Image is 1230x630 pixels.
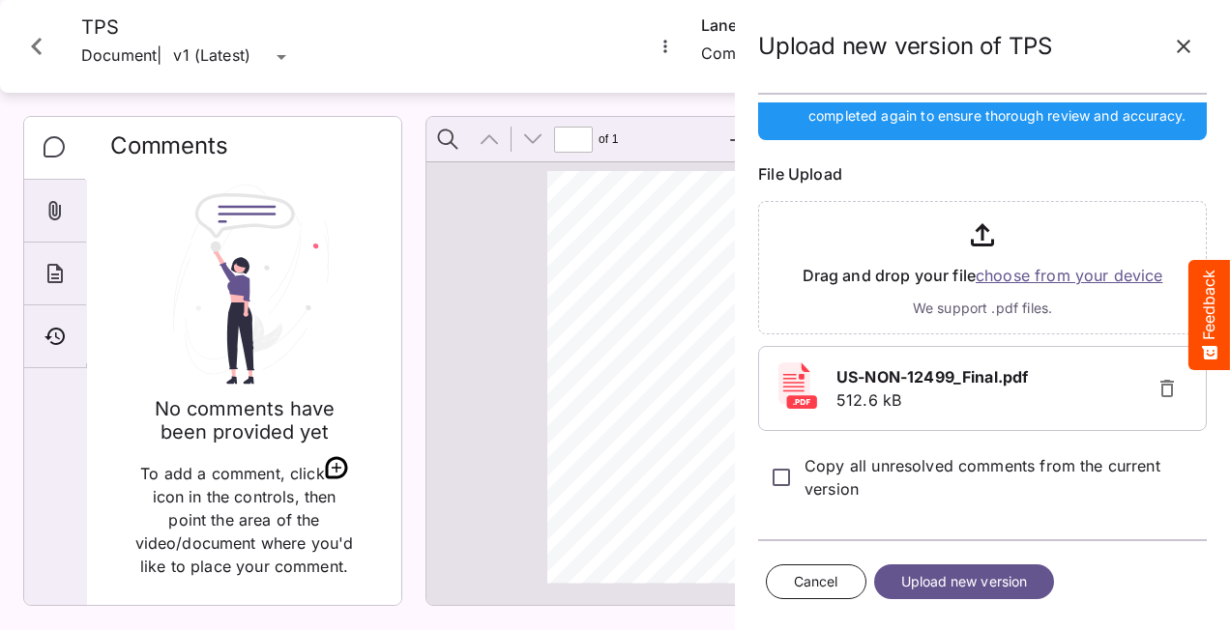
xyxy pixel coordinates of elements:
[625,370,688,377] span: an ePrescribe option to
[584,398,705,405] span: claim, it will need to be sent to a new location
[560,523,689,528] span: PSM=Patient Support Manager; SP=specialty pharmacy;
[670,415,692,422] span: ] (fax) or
[658,222,672,228] span: Access
[808,87,1191,126] p: All lanes will be reset to "Not Started" and will need to be completed again to ensure thorough r...
[584,379,679,386] span: submit a prescription electronically
[560,547,732,552] span: *Terms and conditions apply. Call us for more details at [1 855 268 1825].
[718,119,759,159] button: Zoom Out
[427,119,468,159] button: Find in Document
[133,456,355,578] p: To add a comment, click icon in the controls, then point the area of the video/document where you...
[572,322,640,329] span: HCP faxes prescription
[110,132,378,172] h2: Comments
[8,17,66,75] button: Close card
[766,564,866,600] button: Cancel
[325,456,348,479] img: new-thread.svg
[836,388,1136,412] p: 512.6 kB
[640,350,700,357] span: [PHONE_NUMBER]
[584,423,709,430] span: Takeda Patient Support, [STREET_ADDRESS],
[24,305,86,368] div: Timeline
[584,390,678,397] span: After [DATE], if you have a medical
[622,415,682,422] span: [PHONE_NUMBER]
[836,365,1136,388] a: US-NON-12499_Final.pdf
[650,223,657,228] span: and
[701,39,871,70] div: Comparison
[688,350,690,357] span: ]
[775,362,821,409] img: pdf.svg
[584,350,641,357] span: Fax prescriptions to [
[539,162,1094,591] div: Page ⁨1⁩
[560,530,627,535] span: TPS=Takeda Patient Support.
[560,570,818,575] span: are trademarks or registered trademarks of Takeda Pharmaceutical Company Limited. US-NON-12499v1....
[632,249,639,262] span: 1
[584,370,624,377] span: Coming Soon:
[599,202,659,223] span: Support
[584,415,622,422] span: HAE claims to
[608,222,622,228] span: Source
[623,222,629,227] span: for
[157,44,161,67] span: |
[630,222,649,227] span: Education
[572,281,662,288] span: HCP submits Start Form online
[24,117,87,180] div: Comments
[560,563,910,568] span: ©2025 Takeda Pharmaceuticals U.S.A., Inc., [[STREET_ADDRESS][PERSON_NAME]]. 1-877-TAKEDA-7 ([PHON...
[836,367,1028,387] b: US-NON-12499_Final.pdf
[653,34,678,59] button: More options for TPS
[133,397,355,444] h4: No comments have been provided yet
[81,15,293,40] h4: TPS
[758,163,1207,186] label: File Upload
[794,570,838,594] span: Cancel
[596,119,623,159] span: of ⁨1⁩
[874,564,1055,600] button: Upload new version
[584,358,637,365] span: to begin processing
[584,432,645,439] span: [GEOGRAPHIC_DATA]
[24,243,86,305] div: About
[1188,260,1230,370] button: Feedback
[901,570,1028,594] span: Upload new version
[805,454,1207,501] p: Copy all unresolved comments from the current version
[81,40,157,74] p: Document
[560,516,675,521] span: HCP=healthcare provider; PA=prior authorization;
[173,43,270,72] div: v1 (Latest)
[156,184,333,386] img: No threads
[584,407,693,414] span: for co-pay assistance processing. [Send
[599,222,606,227] span: Your
[758,33,1052,61] h2: Upload new version of TPS
[24,180,86,243] div: Attachments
